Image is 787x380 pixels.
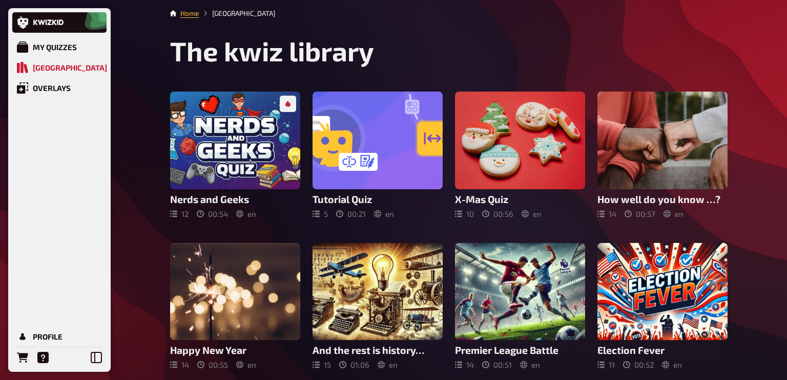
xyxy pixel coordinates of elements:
[455,92,585,218] a: X-Mas Quiz1000:56en
[236,209,256,218] div: en
[33,42,77,52] div: My Quizzes
[170,243,300,370] a: Happy New Year1400:55en
[33,347,53,368] a: Help
[199,8,275,18] li: Quiz Library
[197,209,228,218] div: 00 : 54
[374,209,394,218] div: en
[625,209,655,218] div: 00 : 57
[455,344,585,356] h3: Premier League Battle
[597,360,615,369] div: 11
[170,35,728,67] h1: The kwiz library
[313,360,331,369] div: 15
[313,243,443,370] a: And the rest is history…1501:06en
[597,209,616,218] div: 14
[313,92,443,218] a: Tutorial Quiz500:21en
[597,193,728,205] h3: How well do you know …?
[664,209,684,218] div: en
[313,193,443,205] h3: Tutorial Quiz
[170,92,300,218] a: Nerds and Geeks1200:54en
[12,37,107,57] a: My Quizzes
[520,360,540,369] div: en
[33,63,107,72] div: [GEOGRAPHIC_DATA]
[662,360,682,369] div: en
[313,209,328,218] div: 5
[597,243,728,370] a: Election Fever1100:52en
[12,326,107,347] a: Profile
[455,193,585,205] h3: X-Mas Quiz
[33,83,71,93] div: Overlays
[12,57,107,78] a: Quiz Library
[597,344,728,356] h3: Election Fever
[170,193,300,205] h3: Nerds and Geeks
[482,209,513,218] div: 00 : 56
[455,209,474,218] div: 10
[197,360,228,369] div: 00 : 55
[170,360,189,369] div: 14
[236,360,256,369] div: en
[12,78,107,98] a: Overlays
[623,360,654,369] div: 00 : 52
[170,344,300,356] h3: Happy New Year
[12,347,33,368] a: Orders
[522,209,542,218] div: en
[33,332,63,341] div: Profile
[336,209,366,218] div: 00 : 21
[597,92,728,218] a: How well do you know …?1400:57en
[180,8,199,18] li: Home
[339,360,369,369] div: 01 : 06
[180,9,199,17] a: Home
[455,360,474,369] div: 14
[170,209,189,218] div: 12
[378,360,398,369] div: en
[455,243,585,370] a: Premier League Battle1400:51en
[482,360,512,369] div: 00 : 51
[313,344,443,356] h3: And the rest is history…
